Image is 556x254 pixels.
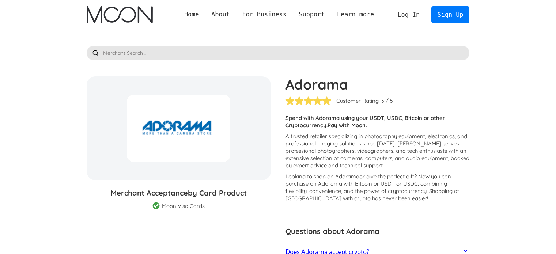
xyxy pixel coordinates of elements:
[87,187,271,198] h3: Merchant Acceptance
[178,10,205,19] a: Home
[188,188,247,197] span: by Card Product
[381,97,384,105] div: 5
[333,97,380,105] div: - Customer Rating:
[285,173,470,202] p: Looking to shop on Adorama ? Now you can purchase on Adorama with Bitcoin or USDT or USDC, combin...
[87,6,153,23] img: Moon Logo
[162,202,205,210] div: Moon Visa Cards
[285,133,470,169] p: A trusted retailer specializing in photography equipment, electronics, and professional imaging s...
[431,6,469,23] a: Sign Up
[285,76,470,92] h1: Adorama
[87,6,153,23] a: home
[337,10,374,19] div: Learn more
[392,7,426,23] a: Log In
[299,10,325,19] div: Support
[211,10,230,19] div: About
[87,46,470,60] input: Merchant Search ...
[242,10,286,19] div: For Business
[285,226,470,237] h3: Questions about Adorama
[359,173,414,180] span: or give the perfect gift
[331,10,380,19] div: Learn more
[285,114,470,129] p: Spend with Adorama using your USDT, USDC, Bitcoin or other Cryptocurrency.
[328,122,367,129] strong: Pay with Moon.
[205,10,236,19] div: About
[386,97,393,105] div: / 5
[293,10,331,19] div: Support
[236,10,293,19] div: For Business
